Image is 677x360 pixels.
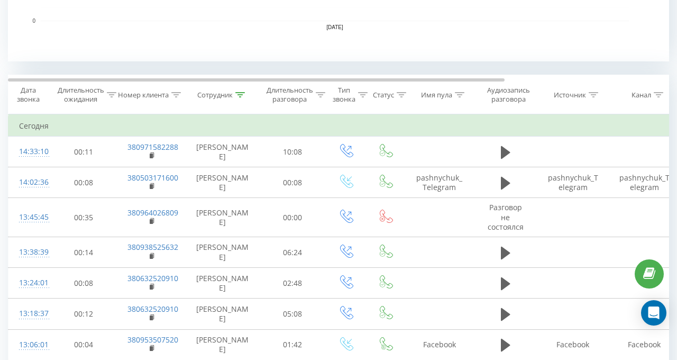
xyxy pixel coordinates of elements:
td: pashnychuk_Telegram [537,167,609,198]
td: [PERSON_NAME] [186,299,260,329]
td: 00:08 [260,167,326,198]
td: pashnychuk_Telegram [405,167,474,198]
div: 14:33:10 [19,141,40,162]
td: [PERSON_NAME] [186,167,260,198]
div: Номер клиента [118,91,169,100]
td: [PERSON_NAME] [186,329,260,360]
div: 13:24:01 [19,273,40,293]
div: Сотрудник [197,91,233,100]
div: Канал [632,91,651,100]
a: 380953507520 [127,335,178,345]
div: Open Intercom Messenger [641,300,666,326]
a: 380938525632 [127,242,178,252]
div: 13:06:01 [19,335,40,355]
a: 380632520910 [127,304,178,314]
div: Дата звонка [8,86,48,104]
td: [PERSON_NAME] [186,198,260,237]
td: 00:11 [51,137,117,167]
div: Тип звонка [333,86,355,104]
td: 02:48 [260,268,326,299]
div: Статус [373,91,394,100]
div: Аудиозапись разговора [483,86,534,104]
td: 10:08 [260,137,326,167]
a: 380503171600 [127,173,178,183]
div: Источник [554,91,586,100]
a: 380964026809 [127,208,178,218]
td: 00:08 [51,268,117,299]
div: Имя пула [421,91,452,100]
a: 380971582288 [127,142,178,152]
a: 380632520910 [127,273,178,283]
div: 14:02:36 [19,172,40,193]
td: [PERSON_NAME] [186,237,260,268]
text: [DATE] [326,24,343,30]
span: Разговор не состоялся [488,202,524,231]
td: 00:35 [51,198,117,237]
div: 13:18:37 [19,303,40,324]
td: 01:42 [260,329,326,360]
div: 13:38:39 [19,242,40,263]
td: 00:04 [51,329,117,360]
div: 13:45:45 [19,207,40,228]
td: 00:08 [51,167,117,198]
div: Длительность ожидания [58,86,104,104]
td: 00:14 [51,237,117,268]
div: Длительность разговора [267,86,313,104]
td: [PERSON_NAME] [186,137,260,167]
td: 00:00 [260,198,326,237]
td: 05:08 [260,299,326,329]
td: Facebook [537,329,609,360]
td: 00:12 [51,299,117,329]
td: [PERSON_NAME] [186,268,260,299]
text: 0 [32,18,35,24]
td: 06:24 [260,237,326,268]
td: Facebook [405,329,474,360]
